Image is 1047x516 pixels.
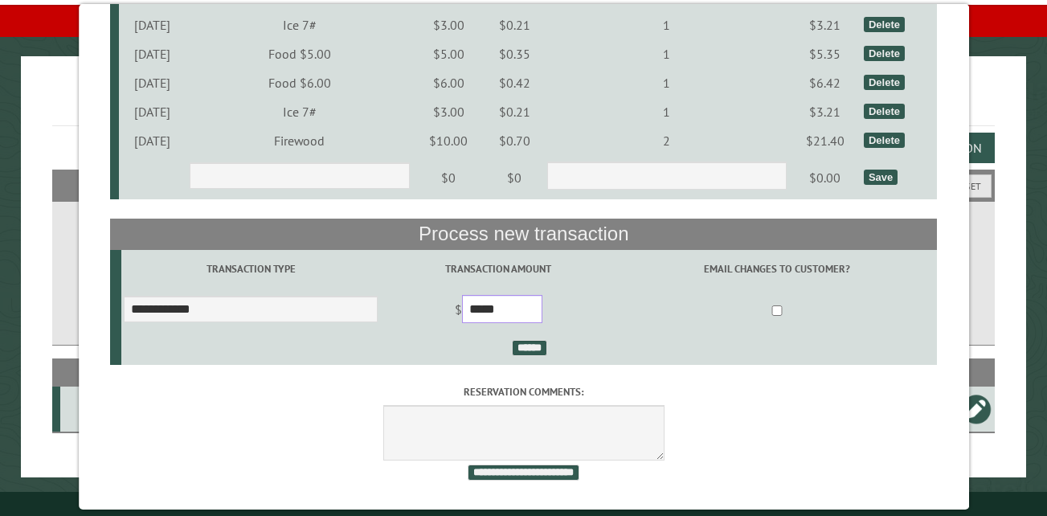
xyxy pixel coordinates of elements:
[485,39,545,68] td: $0.35
[118,68,186,97] td: [DATE]
[789,68,861,97] td: $6.42
[412,10,485,39] td: $3.00
[380,289,616,334] td: $
[545,68,789,97] td: 1
[864,133,905,148] div: Delete
[118,97,186,126] td: [DATE]
[186,68,412,97] td: Food $6.00
[110,219,937,249] th: Process new transaction
[545,10,789,39] td: 1
[52,82,995,126] h1: Reservations
[52,170,995,200] h2: Filters
[864,75,905,90] div: Delete
[545,97,789,126] td: 1
[789,155,861,200] td: $0.00
[619,261,935,276] label: Email changes to customer?
[412,155,485,200] td: $0
[864,17,905,32] div: Delete
[545,39,789,68] td: 1
[789,10,861,39] td: $3.21
[110,384,937,399] label: Reservation comments:
[412,126,485,155] td: $10.00
[789,39,861,68] td: $5.35
[67,401,196,417] div: CampStore
[485,97,545,126] td: $0.21
[789,126,861,155] td: $21.40
[412,39,485,68] td: $5.00
[864,46,905,61] div: Delete
[864,104,905,119] div: Delete
[186,10,412,39] td: Ice 7#
[124,261,378,276] label: Transaction Type
[485,68,545,97] td: $0.42
[60,358,198,387] th: Site
[186,126,412,155] td: Firewood
[118,126,186,155] td: [DATE]
[383,261,614,276] label: Transaction Amount
[118,39,186,68] td: [DATE]
[864,170,898,185] div: Save
[485,126,545,155] td: $0.70
[118,10,186,39] td: [DATE]
[485,155,545,200] td: $0
[412,97,485,126] td: $3.00
[186,39,412,68] td: Food $5.00
[545,126,789,155] td: 2
[412,68,485,97] td: $6.00
[485,10,545,39] td: $0.21
[186,97,412,126] td: Ice 7#
[789,97,861,126] td: $3.21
